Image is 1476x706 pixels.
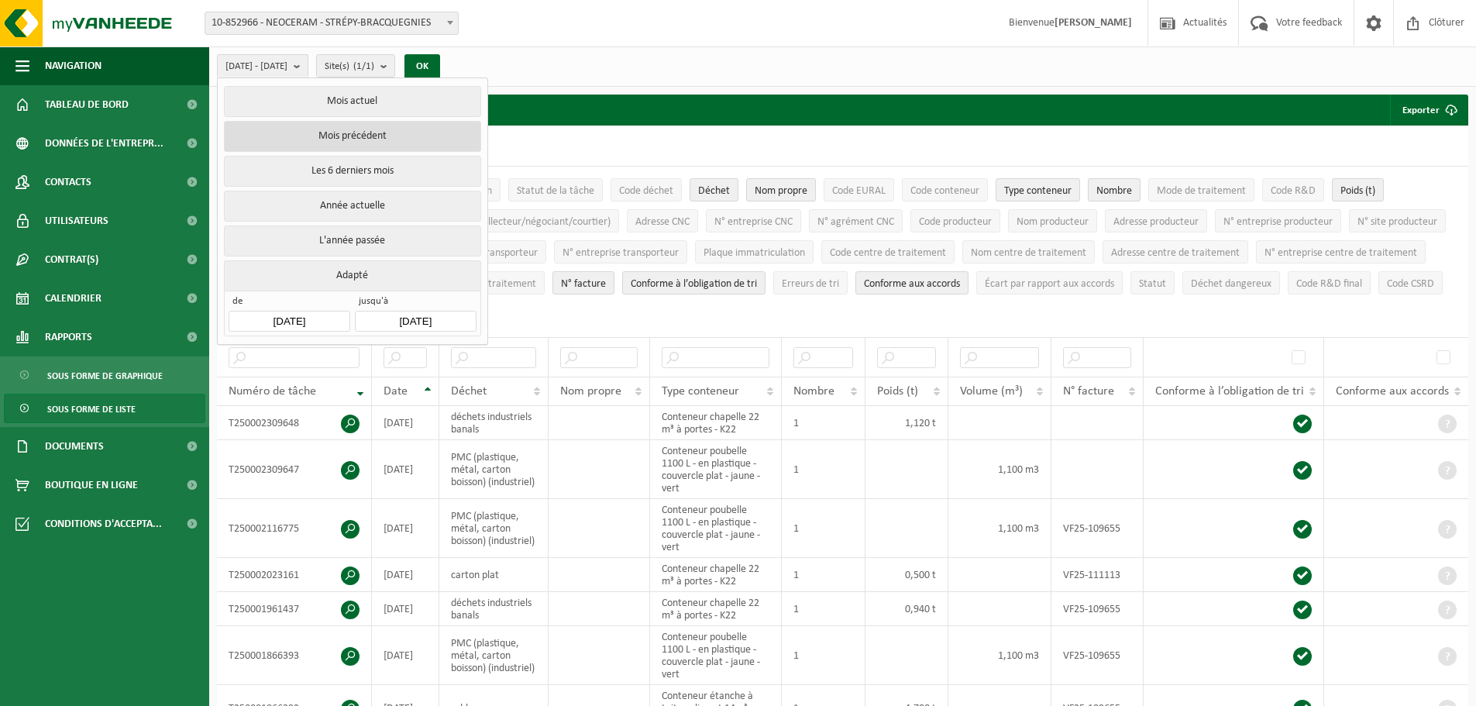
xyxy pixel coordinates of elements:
td: PMC (plastique, métal, carton boisson) (industriel) [439,440,549,499]
button: L'année passée [224,226,480,257]
button: Poids (t)Poids (t): Activate to sort [1332,178,1384,201]
span: N° facture [561,278,606,290]
span: Poids (t) [877,385,918,398]
button: Code EURALCode EURAL: Activate to sort [824,178,894,201]
span: N° entreprise transporteur [563,247,679,259]
td: 1 [782,499,865,558]
td: T250002023161 [217,558,372,592]
span: Nom CNC (collecteur/négociant/courtier) [432,216,611,228]
button: Conforme aux accords : Activate to sort [855,271,969,294]
button: Déchet dangereux : Activate to sort [1182,271,1280,294]
td: [DATE] [372,558,439,592]
span: Poids (t) [1340,185,1375,197]
span: Code producteur [919,216,992,228]
button: Adresse CNCAdresse CNC: Activate to sort [627,209,698,232]
button: Les 6 derniers mois [224,156,480,187]
button: N° factureN° facture: Activate to sort [552,271,614,294]
td: 1,100 m3 [948,626,1051,685]
td: T250001961437 [217,592,372,626]
td: Conteneur poubelle 1100 L - en plastique - couvercle plat - jaune - vert [650,440,782,499]
span: Plaque immatriculation [704,247,805,259]
td: T250002309648 [217,406,372,440]
button: NombreNombre: Activate to sort [1088,178,1141,201]
span: N° site producteur [1357,216,1437,228]
span: Type conteneur [662,385,739,398]
button: Code R&D finalCode R&amp;D final: Activate to sort [1288,271,1371,294]
td: [DATE] [372,592,439,626]
span: 10-852966 - NEOCERAM - STRÉPY-BRACQUEGNIES [205,12,459,35]
span: Nom propre [560,385,621,398]
span: N° agrément CNC [817,216,894,228]
span: Conforme à l’obligation de tri [1155,385,1304,398]
button: N° agrément CNCN° agrément CNC: Activate to sort [809,209,903,232]
td: [DATE] [372,440,439,499]
button: Adresse producteurAdresse producteur: Activate to sort [1105,209,1207,232]
span: Conditions d'accepta... [45,505,162,543]
td: 1,120 t [865,406,949,440]
td: Conteneur chapelle 22 m³ à portes - K22 [650,406,782,440]
td: [DATE] [372,626,439,685]
span: Nom centre de traitement [971,247,1086,259]
span: de [229,295,349,311]
span: Code déchet [619,185,673,197]
td: T250002116775 [217,499,372,558]
span: Statut [1139,278,1166,290]
span: N° entreprise centre de traitement [1264,247,1417,259]
button: Code producteurCode producteur: Activate to sort [910,209,1000,232]
button: Code déchetCode déchet: Activate to sort [611,178,682,201]
button: DéchetDéchet: Activate to sort [690,178,738,201]
span: Données de l'entrepr... [45,124,163,163]
span: Code centre de traitement [830,247,946,259]
td: 1 [782,406,865,440]
button: Écart par rapport aux accordsÉcart par rapport aux accords: Activate to sort [976,271,1123,294]
button: Mode de traitementMode de traitement: Activate to sort [1148,178,1254,201]
span: Navigation [45,46,101,85]
td: 0,500 t [865,558,949,592]
button: Conforme à l’obligation de tri : Activate to sort [622,271,766,294]
button: Exporter [1390,95,1467,126]
button: N° entreprise producteurN° entreprise producteur: Activate to sort [1215,209,1341,232]
button: Code conteneurCode conteneur: Activate to sort [902,178,988,201]
td: VF25-111113 [1051,558,1144,592]
button: Code CSRDCode CSRD: Activate to sort [1378,271,1443,294]
span: Nom producteur [1017,216,1089,228]
td: PMC (plastique, métal, carton boisson) (industriel) [439,626,549,685]
td: VF25-109655 [1051,592,1144,626]
span: Déchet [451,385,487,398]
td: 1 [782,592,865,626]
button: Mois actuel [224,86,480,117]
td: 1 [782,626,865,685]
td: carton plat [439,558,549,592]
span: N° facture [1063,385,1114,398]
span: [DATE] - [DATE] [225,55,287,78]
span: Nombre [1096,185,1132,197]
button: Nom centre de traitementNom centre de traitement: Activate to sort [962,240,1095,263]
span: Documents [45,427,104,466]
span: Sous forme de liste [47,394,136,424]
button: Nom CNC (collecteur/négociant/courtier)Nom CNC (collecteur/négociant/courtier): Activate to sort [423,209,619,232]
span: 10-852966 - NEOCERAM - STRÉPY-BRACQUEGNIES [205,12,458,34]
button: Erreurs de triErreurs de tri: Activate to sort [773,271,848,294]
td: [DATE] [372,406,439,440]
span: Contrat(s) [45,240,98,279]
td: 1 [782,558,865,592]
span: Site(s) [325,55,374,78]
strong: [PERSON_NAME] [1055,17,1132,29]
td: PMC (plastique, métal, carton boisson) (industriel) [439,499,549,558]
button: StatutStatut: Activate to sort [1130,271,1175,294]
span: Nombre [793,385,834,398]
button: Adresse centre de traitementAdresse centre de traitement: Activate to sort [1103,240,1248,263]
span: Déchet [698,185,730,197]
button: Adapté [224,260,480,291]
button: Statut de la tâcheStatut de la tâche: Activate to sort [508,178,603,201]
a: Sous forme de liste [4,394,205,423]
button: [DATE] - [DATE] [217,54,308,77]
span: Déchet dangereux [1191,278,1271,290]
td: [DATE] [372,499,439,558]
span: Code CSRD [1387,278,1434,290]
span: Type conteneur [1004,185,1072,197]
span: Numéro de tâche [229,385,316,398]
span: Mode de traitement [1157,185,1246,197]
span: Adresse centre de traitement [1111,247,1240,259]
span: Volume (m³) [960,385,1023,398]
